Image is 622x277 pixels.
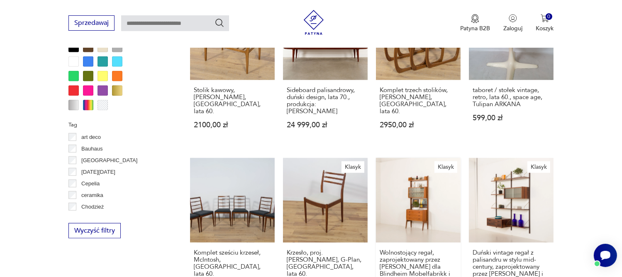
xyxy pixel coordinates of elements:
div: 0 [546,13,553,20]
p: Ćmielów [81,214,102,223]
p: 2950,00 zł [380,121,457,129]
button: 0Koszyk [536,14,554,32]
p: art deco [81,133,101,142]
h3: Komplet trzech stolików, [PERSON_NAME], [GEOGRAPHIC_DATA], lata 60. [380,87,457,115]
p: 24 999,00 zł [287,121,364,129]
img: Patyna - sklep z meblami i dekoracjami vintage [301,10,326,35]
h3: Sideboard palisandrowy, duński design, lata 70., produkcja: [PERSON_NAME] [287,87,364,115]
p: [DATE][DATE] [81,168,115,177]
iframe: Smartsupp widget button [594,244,617,267]
p: Cepelia [81,179,100,188]
p: Tag [68,120,170,129]
a: Sprzedawaj [68,21,115,27]
p: ceramika [81,191,103,200]
h3: Stolik kawowy, [PERSON_NAME], [GEOGRAPHIC_DATA], lata 60. [194,87,271,115]
p: Zaloguj [503,24,522,32]
a: Ikona medaluPatyna B2B [460,14,490,32]
button: Wyczyść filtry [68,223,121,238]
p: Bauhaus [81,144,102,153]
p: Chodzież [81,202,104,211]
p: 2100,00 zł [194,121,271,129]
img: Ikona koszyka [541,14,549,22]
button: Zaloguj [503,14,522,32]
p: Patyna B2B [460,24,490,32]
p: [GEOGRAPHIC_DATA] [81,156,137,165]
button: Szukaj [215,18,224,28]
button: Patyna B2B [460,14,490,32]
p: Koszyk [536,24,554,32]
img: Ikonka użytkownika [509,14,517,22]
h3: taboret / stołek vintage, retro, lata 60., space age, Tulipan ARKANA [473,87,550,108]
button: Sprzedawaj [68,15,115,31]
img: Ikona medalu [471,14,479,23]
p: 599,00 zł [473,114,550,121]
